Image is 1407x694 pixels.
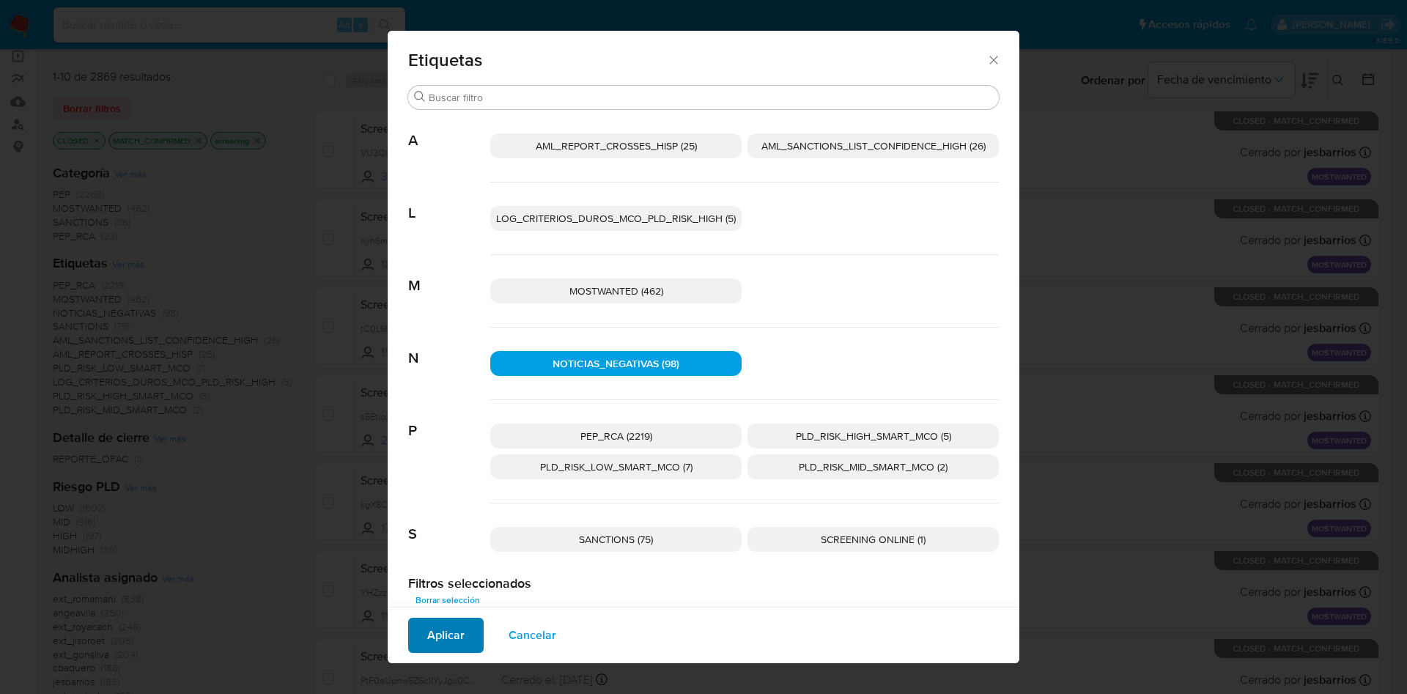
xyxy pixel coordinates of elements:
span: PEP_RCA (2219) [580,429,652,443]
div: PEP_RCA (2219) [490,424,742,448]
span: MOSTWANTED (462) [569,284,663,298]
h2: Filtros seleccionados [408,575,999,591]
div: PLD_RISK_HIGH_SMART_MCO (5) [747,424,999,448]
span: SANCTIONS (75) [579,532,653,547]
span: L [408,182,490,222]
div: SANCTIONS (75) [490,527,742,552]
span: AML_SANCTIONS_LIST_CONFIDENCE_HIGH (26) [761,139,986,153]
span: PLD_RISK_MID_SMART_MCO (2) [799,459,948,474]
div: AML_SANCTIONS_LIST_CONFIDENCE_HIGH (26) [747,133,999,158]
span: AML_REPORT_CROSSES_HISP (25) [536,139,697,153]
div: PLD_RISK_LOW_SMART_MCO (7) [490,454,742,479]
span: P [408,400,490,440]
span: PLD_RISK_LOW_SMART_MCO (7) [540,459,693,474]
span: SCREENING ONLINE (1) [821,532,926,547]
div: SCREENING ONLINE (1) [747,527,999,552]
span: S [408,503,490,543]
div: MOSTWANTED (462) [490,278,742,303]
span: N [408,328,490,367]
button: Cerrar [986,53,1000,66]
button: Buscar [414,91,426,103]
button: Aplicar [408,618,484,653]
button: Borrar selección [408,591,487,609]
div: NOTICIAS_NEGATIVAS (98) [490,351,742,376]
button: Cancelar [490,618,575,653]
input: Buscar filtro [429,91,993,104]
span: Aplicar [427,619,465,651]
span: M [408,255,490,295]
span: LOG_CRITERIOS_DUROS_MCO_PLD_RISK_HIGH (5) [496,211,736,226]
div: AML_REPORT_CROSSES_HISP (25) [490,133,742,158]
span: Etiquetas [408,51,986,69]
span: PLD_RISK_HIGH_SMART_MCO (5) [796,429,951,443]
span: Borrar selección [416,593,480,608]
span: NOTICIAS_NEGATIVAS (98) [553,356,679,371]
div: PLD_RISK_MID_SMART_MCO (2) [747,454,999,479]
span: A [408,110,490,149]
div: LOG_CRITERIOS_DUROS_MCO_PLD_RISK_HIGH (5) [490,206,742,231]
span: Cancelar [509,619,556,651]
